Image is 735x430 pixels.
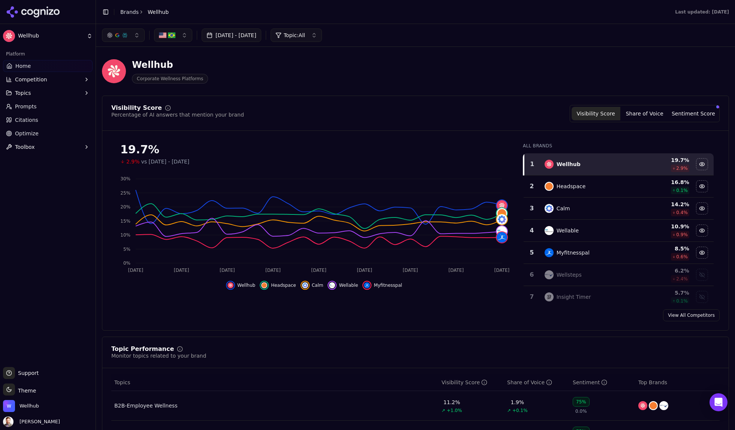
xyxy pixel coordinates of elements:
[640,289,689,297] div: 5.7 %
[640,223,689,230] div: 10.9 %
[102,59,126,83] img: Wellhub
[111,346,174,352] div: Topic Performance
[123,261,130,266] tspan: 0%
[15,89,31,97] span: Topics
[659,401,668,410] img: wellsteps
[575,408,587,414] span: 0.0%
[497,208,507,219] img: headspace
[524,153,714,175] tr: 1wellhubWellhub19.7%2.9%Hide wellhub data
[3,73,93,85] button: Competition
[228,282,234,288] img: wellhub
[265,268,281,273] tspan: [DATE]
[545,270,554,279] img: wellsteps
[128,268,144,273] tspan: [DATE]
[524,242,714,264] tr: 5myfitnesspalMyfitnesspal8.5%0.6%Hide myfitnesspal data
[120,9,139,15] a: Brands
[174,268,189,273] tspan: [DATE]
[504,374,570,391] th: shareOfVoice
[511,399,524,406] div: 1.9%
[497,214,507,225] img: calm
[120,8,169,16] nav: breadcrumb
[120,219,130,224] tspan: 15%
[111,374,439,391] th: Topics
[497,226,507,237] img: wellable
[640,178,689,186] div: 16.8 %
[696,158,708,170] button: Hide wellhub data
[3,48,93,60] div: Platform
[18,33,84,39] span: Wellhub
[120,204,130,210] tspan: 20%
[237,282,255,288] span: Wellhub
[635,374,720,391] th: Top Brands
[15,76,47,83] span: Competition
[443,399,460,406] div: 11.2%
[545,204,554,213] img: calm
[15,116,38,124] span: Citations
[301,281,323,290] button: Hide calm data
[357,268,372,273] tspan: [DATE]
[311,268,326,273] tspan: [DATE]
[545,248,554,257] img: myfitnesspal
[640,201,689,208] div: 14.2 %
[271,282,296,288] span: Headspace
[497,232,507,243] img: myfitnesspal
[374,282,402,288] span: Myfitnesspal
[15,62,31,70] span: Home
[676,276,688,282] span: 2.4 %
[638,401,647,410] img: wellhub
[640,156,689,164] div: 19.7 %
[512,408,528,414] span: +0.1%
[3,60,93,72] a: Home
[663,309,720,321] a: View All Competitors
[557,227,579,234] div: Wellable
[557,160,581,168] div: Wellhub
[329,282,335,288] img: wellable
[545,292,554,301] img: insight timer
[545,226,554,235] img: wellable
[572,107,620,120] button: Visibility Score
[148,8,169,16] span: Wellhub
[111,105,162,111] div: Visibility Score
[696,269,708,281] button: Show wellsteps data
[132,74,208,84] span: Corporate Wellness Platforms
[364,282,370,288] img: myfitnesspal
[202,28,261,42] button: [DATE] - [DATE]
[696,225,708,237] button: Hide wellable data
[3,30,15,42] img: Wellhub
[649,401,658,410] img: headspace
[676,165,688,171] span: 2.9 %
[497,200,507,211] img: wellhub
[669,107,718,120] button: Sentiment Score
[3,87,93,99] button: Topics
[638,379,667,386] span: Top Brands
[302,282,308,288] img: calm
[442,379,487,386] div: Visibility Score
[710,393,728,411] div: Open Intercom Messenger
[362,281,402,290] button: Hide myfitnesspal data
[111,111,244,118] div: Percentage of AI answers that mention your brand
[524,198,714,220] tr: 3calmCalm14.2%0.4%Hide calm data
[676,298,688,304] span: 0.1 %
[696,180,708,192] button: Hide headspace data
[114,379,130,386] span: Topics
[15,130,39,137] span: Optimize
[494,268,510,273] tspan: [DATE]
[523,143,714,149] div: All Brands
[557,183,586,190] div: Headspace
[3,417,60,427] button: Open user button
[260,281,296,290] button: Hide headspace data
[120,190,130,196] tspan: 25%
[312,282,323,288] span: Calm
[19,403,39,409] span: Wellhub
[449,268,464,273] tspan: [DATE]
[15,388,36,394] span: Theme
[676,210,688,216] span: 0.4 %
[524,220,714,242] tr: 4wellableWellable10.9%0.9%Hide wellable data
[557,205,570,212] div: Calm
[16,418,60,425] span: [PERSON_NAME]
[3,400,15,412] img: Wellhub
[527,160,537,169] div: 1
[527,226,537,235] div: 4
[3,417,13,427] img: Chris Dean
[328,281,358,290] button: Hide wellable data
